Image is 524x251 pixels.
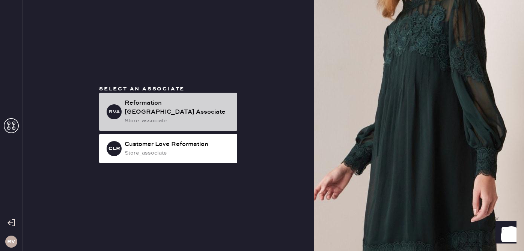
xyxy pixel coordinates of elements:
[125,149,231,157] div: store_associate
[125,140,231,149] div: Customer Love Reformation
[99,86,185,92] span: Select an associate
[488,217,521,249] iframe: Front Chat
[125,99,231,117] div: Reformation [GEOGRAPHIC_DATA] Associate
[108,109,120,114] h3: RVA
[7,239,15,244] h3: RV
[125,117,231,125] div: store_associate
[108,146,120,151] h3: CLR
